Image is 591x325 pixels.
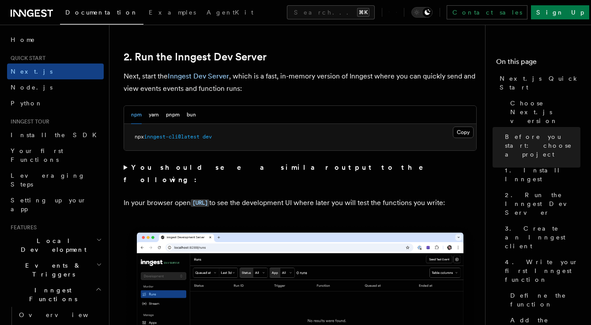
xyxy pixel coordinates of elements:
[505,258,580,284] span: 4. Write your first Inngest function
[501,129,580,162] a: Before you start: choose a project
[7,32,104,48] a: Home
[7,143,104,168] a: Your first Functions
[203,134,212,140] span: dev
[7,286,95,303] span: Inngest Functions
[19,311,110,318] span: Overview
[7,224,37,231] span: Features
[131,106,142,124] button: npm
[505,166,580,183] span: 1. Install Inngest
[505,191,580,217] span: 2. Run the Inngest Dev Server
[7,258,104,282] button: Events & Triggers
[505,132,580,159] span: Before you start: choose a project
[501,162,580,187] a: 1. Install Inngest
[7,95,104,111] a: Python
[287,5,375,19] button: Search...⌘K
[124,163,436,184] strong: You should see a similar output to the following:
[149,9,196,16] span: Examples
[7,233,104,258] button: Local Development
[11,197,87,213] span: Setting up your app
[500,74,580,92] span: Next.js Quick Start
[7,64,104,79] a: Next.js
[7,261,96,279] span: Events & Triggers
[60,3,143,25] a: Documentation
[187,106,196,124] button: bun
[143,3,201,24] a: Examples
[7,79,104,95] a: Node.js
[501,220,580,254] a: 3. Create an Inngest client
[144,134,200,140] span: inngest-cli@latest
[191,199,209,207] code: [URL]
[7,236,96,254] span: Local Development
[501,254,580,288] a: 4. Write your first Inngest function
[65,9,138,16] span: Documentation
[510,99,580,125] span: Choose Next.js version
[201,3,259,24] a: AgentKit
[357,8,369,17] kbd: ⌘K
[510,291,580,309] span: Define the function
[124,161,477,186] summary: You should see a similar output to the following:
[7,168,104,192] a: Leveraging Steps
[191,198,209,207] a: [URL]
[7,282,104,307] button: Inngest Functions
[11,100,43,107] span: Python
[124,197,477,209] p: In your browser open to see the development UI where later you will test the functions you write:
[7,192,104,217] a: Setting up your app
[531,5,589,19] a: Sign Up
[11,147,63,163] span: Your first Functions
[11,84,53,91] span: Node.js
[7,118,49,125] span: Inngest tour
[11,131,102,138] span: Install the SDK
[7,127,104,143] a: Install the SDK
[507,288,580,312] a: Define the function
[496,71,580,95] a: Next.js Quick Start
[453,127,474,138] button: Copy
[7,55,45,62] span: Quick start
[11,172,85,188] span: Leveraging Steps
[496,56,580,71] h4: On this page
[11,68,53,75] span: Next.js
[168,72,229,80] a: Inngest Dev Server
[11,35,35,44] span: Home
[447,5,527,19] a: Contact sales
[501,187,580,220] a: 2. Run the Inngest Dev Server
[507,95,580,129] a: Choose Next.js version
[135,134,144,140] span: npx
[505,224,580,250] span: 3. Create an Inngest client
[149,106,159,124] button: yarn
[166,106,180,124] button: pnpm
[15,307,104,323] a: Overview
[411,7,433,18] button: Toggle dark mode
[207,9,253,16] span: AgentKit
[124,70,477,95] p: Next, start the , which is a fast, in-memory version of Inngest where you can quickly send and vi...
[124,51,267,63] a: 2. Run the Inngest Dev Server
